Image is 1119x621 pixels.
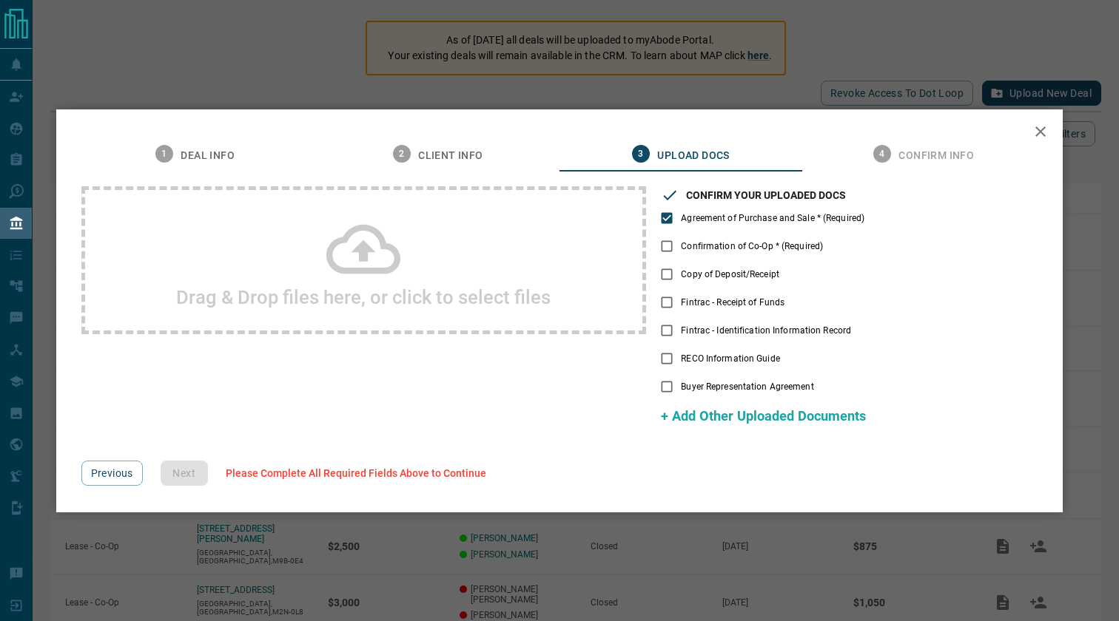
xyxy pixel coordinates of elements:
text: 3 [639,149,644,159]
span: Fintrac - Identification Information Record [681,324,851,337]
span: Confirmation of Co-Op * (Required) [681,240,823,253]
span: Deal Info [181,149,235,163]
span: Please Complete All Required Fields Above to Continue [226,467,486,479]
span: Fintrac - Receipt of Funds [681,296,784,309]
span: Upload Docs [657,149,729,163]
span: Client Info [418,149,483,163]
span: RECO Information Guide [681,352,779,365]
div: Drag & Drop files here, or click to select files [81,186,647,334]
text: 1 [162,149,167,159]
h2: Drag & Drop files here, or click to select files [176,286,551,308]
button: Previous [81,461,143,486]
span: Agreement of Purchase and Sale * (Required) [681,211,864,225]
span: Copy of Deposit/Receipt [681,268,779,281]
span: + Add Other Uploaded Documents [661,408,866,424]
h3: CONFIRM YOUR UPLOADED DOCS [686,189,846,201]
text: 2 [399,149,404,159]
span: Buyer Representation Agreement [681,380,813,393]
